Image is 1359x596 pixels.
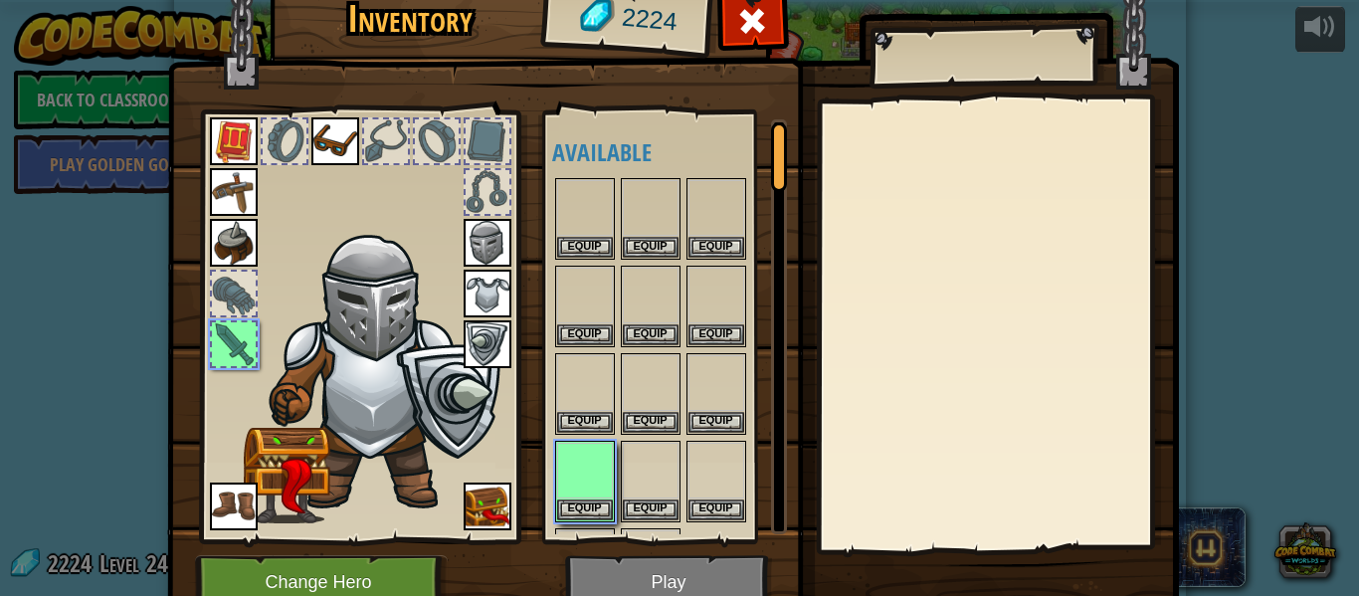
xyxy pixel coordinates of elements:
img: portrait.png [464,483,511,530]
button: Equip [557,412,613,433]
h4: Available [552,139,787,165]
button: Equip [557,499,613,520]
button: Equip [688,324,744,345]
button: Equip [623,237,679,258]
button: Equip [623,499,679,520]
img: male.png [260,225,503,514]
img: portrait.png [210,117,258,165]
img: MAR09-Mimic%20Paper%20Doll.png [244,428,330,523]
button: Equip [623,324,679,345]
button: Equip [688,237,744,258]
img: portrait.png [210,168,258,216]
button: Equip [623,412,679,433]
img: portrait.png [311,117,359,165]
img: portrait.png [210,483,258,530]
img: portrait.png [464,219,511,267]
button: Equip [557,324,613,345]
img: portrait.png [210,219,258,267]
img: portrait.png [464,270,511,317]
button: Equip [688,499,744,520]
img: portrait.png [464,320,511,368]
button: Equip [557,237,613,258]
button: Equip [688,412,744,433]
